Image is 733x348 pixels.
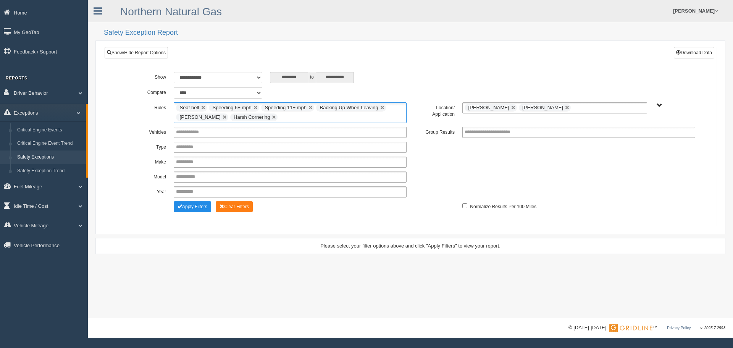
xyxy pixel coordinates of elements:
label: Vehicles [122,127,170,136]
span: Seat belt [180,105,199,110]
div: © [DATE]-[DATE] - ™ [568,324,725,332]
div: Please select your filter options above and click "Apply Filters" to view your report. [102,242,718,249]
span: v. 2025.7.2993 [701,326,725,330]
span: [PERSON_NAME] [180,114,221,120]
button: Download Data [674,47,714,58]
span: Backing Up When Leaving [320,105,378,110]
label: Model [122,172,170,181]
label: Year [122,186,170,196]
a: Safety Exception Trend [14,164,86,178]
a: Show/Hide Report Options [105,47,168,58]
label: Location/ Application [410,102,459,118]
span: [PERSON_NAME] [522,105,563,110]
label: Make [122,157,170,166]
span: Speeding 11+ mph [265,105,307,110]
a: Northern Natural Gas [120,6,222,18]
span: [PERSON_NAME] [468,105,509,110]
button: Change Filter Options [174,201,211,212]
span: to [308,72,316,83]
a: Safety Exceptions [14,151,86,164]
a: Critical Engine Event Trend [14,137,86,151]
label: Rules [122,102,170,112]
span: Harsh Cornering [234,114,270,120]
img: Gridline [609,324,652,332]
span: Speeding 6+ mph [213,105,252,110]
label: Show [122,72,170,81]
label: Compare [122,87,170,96]
a: Privacy Policy [667,326,691,330]
label: Type [122,142,170,151]
button: Change Filter Options [216,201,253,212]
h2: Safety Exception Report [104,29,725,37]
label: Group Results [410,127,459,136]
label: Normalize Results Per 100 Miles [470,201,536,210]
a: Critical Engine Events [14,123,86,137]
